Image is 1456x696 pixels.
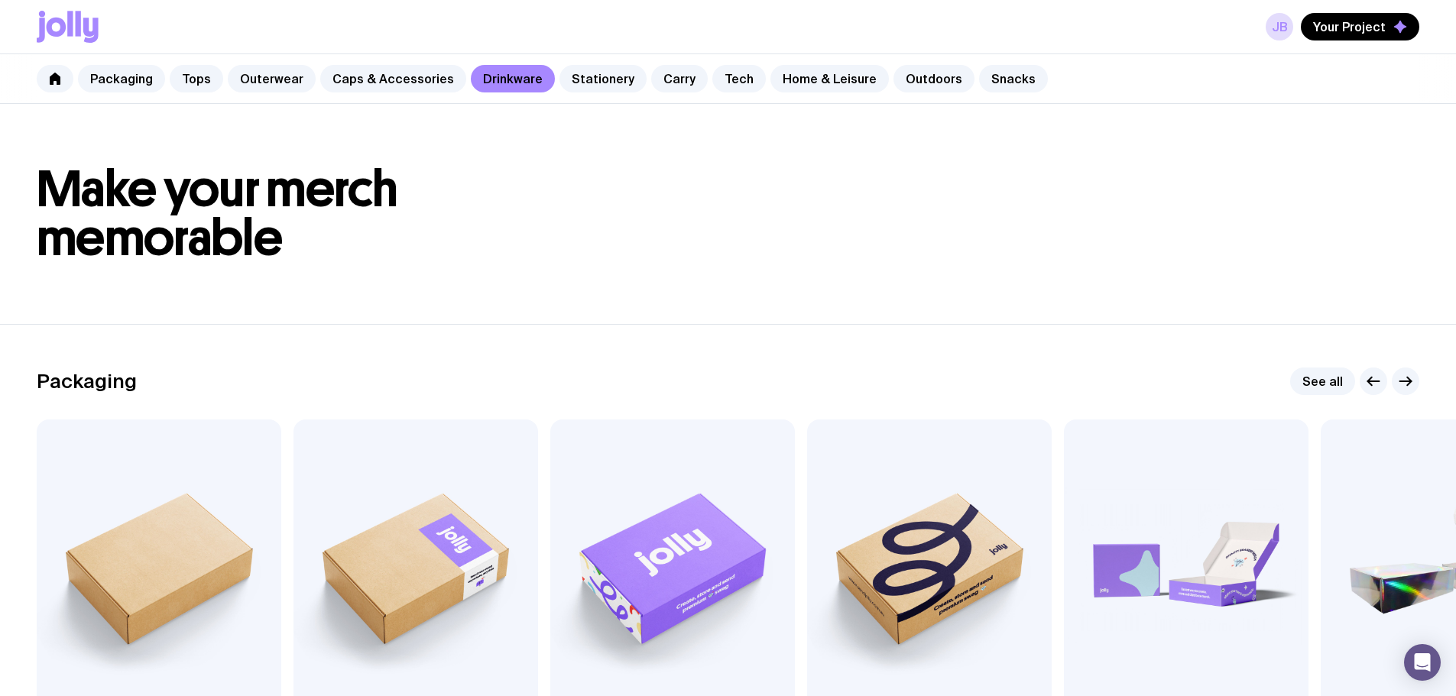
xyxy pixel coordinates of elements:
a: Packaging [78,65,165,92]
a: Caps & Accessories [320,65,466,92]
h2: Packaging [37,370,137,393]
a: Tops [170,65,223,92]
span: Make your merch memorable [37,159,398,268]
a: See all [1290,367,1355,395]
div: Open Intercom Messenger [1404,644,1441,681]
a: Tech [712,65,766,92]
span: Your Project [1313,19,1386,34]
a: Carry [651,65,708,92]
a: JB [1266,13,1293,40]
a: Home & Leisure [770,65,889,92]
a: Drinkware [471,65,555,92]
a: Outerwear [228,65,316,92]
button: Your Project [1301,13,1419,40]
a: Snacks [979,65,1048,92]
a: Stationery [559,65,647,92]
a: Outdoors [893,65,974,92]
